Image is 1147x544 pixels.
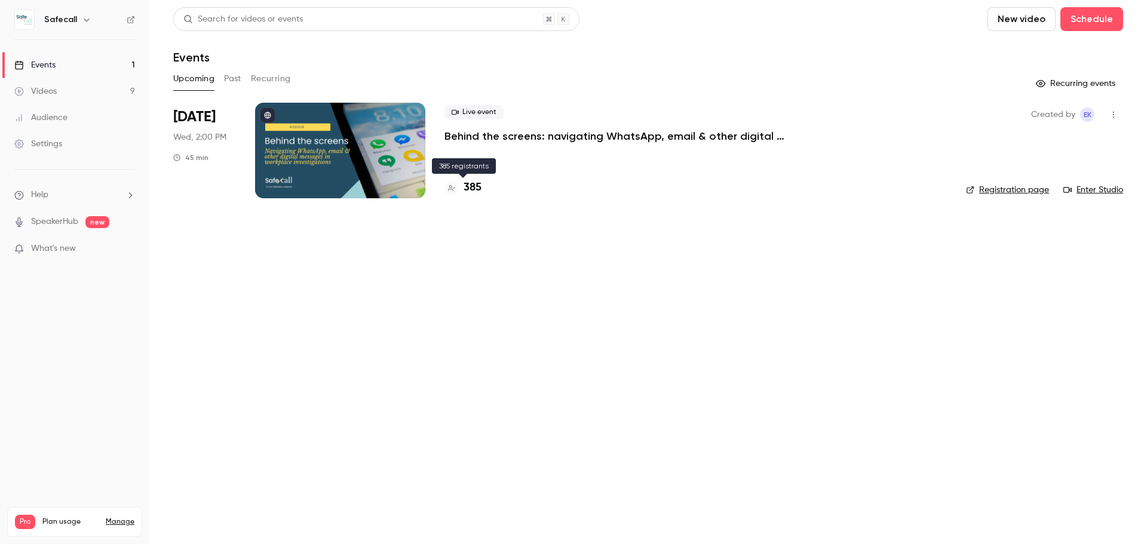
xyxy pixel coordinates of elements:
[31,216,78,228] a: SpeakerHub
[14,189,135,201] li: help-dropdown-opener
[1084,107,1091,122] span: EK
[15,10,34,29] img: Safecall
[1031,107,1075,122] span: Created by
[1063,184,1123,196] a: Enter Studio
[444,180,482,196] a: 385
[15,515,35,529] span: Pro
[14,59,56,71] div: Events
[121,244,135,254] iframe: Noticeable Trigger
[966,184,1049,196] a: Registration page
[106,517,134,527] a: Manage
[251,69,291,88] button: Recurring
[173,107,216,127] span: [DATE]
[444,105,504,119] span: Live event
[14,138,62,150] div: Settings
[173,50,210,64] h1: Events
[14,85,57,97] div: Videos
[14,112,68,124] div: Audience
[173,103,236,198] div: Oct 8 Wed, 2:00 PM (Europe/London)
[31,189,48,201] span: Help
[44,14,77,26] h6: Safecall
[31,242,76,255] span: What's new
[1031,74,1123,93] button: Recurring events
[173,69,214,88] button: Upcoming
[987,7,1056,31] button: New video
[1060,7,1123,31] button: Schedule
[464,180,482,196] h4: 385
[173,153,208,162] div: 45 min
[85,216,109,228] span: new
[1080,107,1094,122] span: Emma` Koster
[173,131,226,143] span: Wed, 2:00 PM
[42,517,99,527] span: Plan usage
[444,129,803,143] a: Behind the screens: navigating WhatsApp, email & other digital messages in workplace investigations
[183,13,303,26] div: Search for videos or events
[224,69,241,88] button: Past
